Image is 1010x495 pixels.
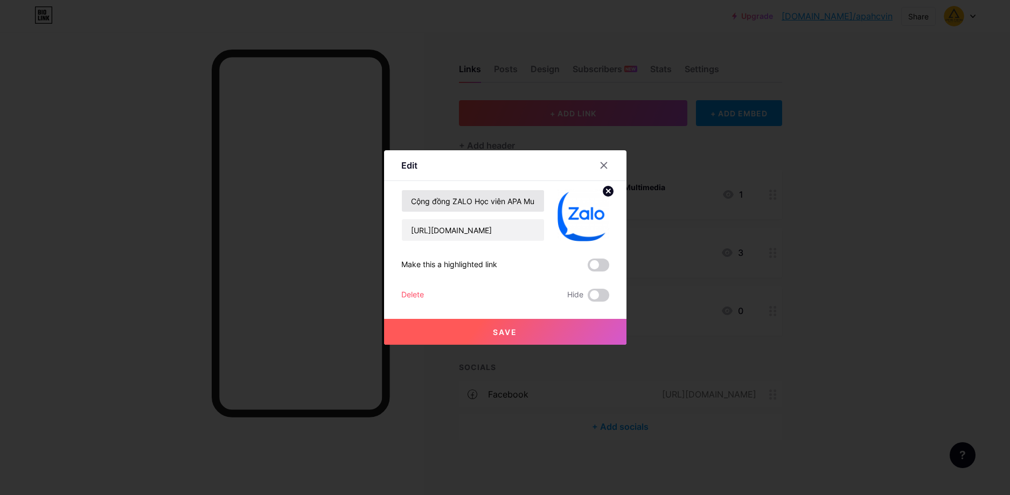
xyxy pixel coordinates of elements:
[402,219,544,241] input: URL
[493,327,517,337] span: Save
[558,190,609,241] img: link_thumbnail
[384,319,626,345] button: Save
[567,289,583,302] span: Hide
[401,259,497,271] div: Make this a highlighted link
[401,289,424,302] div: Delete
[402,190,544,212] input: Title
[401,159,417,172] div: Edit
